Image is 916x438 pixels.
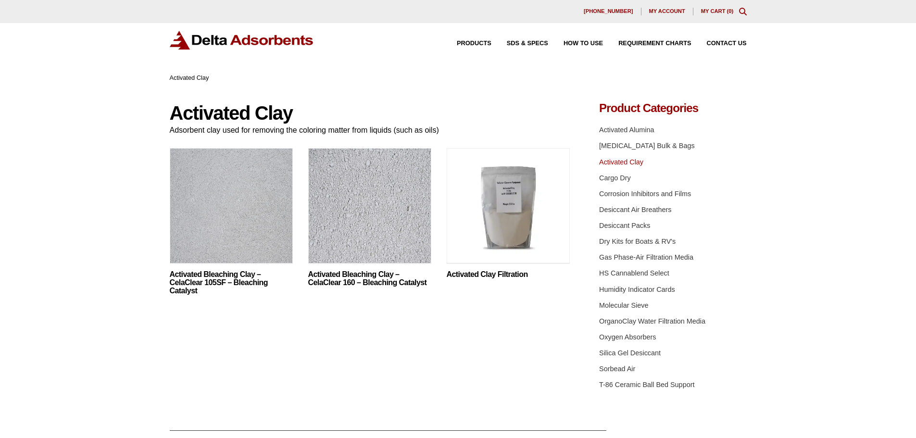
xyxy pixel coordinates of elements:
img: Bleaching Clay [308,148,431,268]
a: Requirement Charts [603,40,691,47]
a: Dry Kits for Boats & RV's [599,238,676,245]
p: Adsorbent clay used for removing the coloring matter from liquids (such as oils) [170,124,571,137]
a: SDS & SPECS [491,40,548,47]
span: Activated Clay [170,74,209,81]
a: Activated Alumina [599,126,654,134]
a: Oxygen Absorbers [599,333,656,341]
a: Gas Phase-Air Filtration Media [599,253,693,261]
a: Products [441,40,491,47]
div: Toggle Modal Content [739,8,747,15]
a: Corrosion Inhibitors and Films [599,190,691,198]
a: [MEDICAL_DATA] Bulk & Bags [599,142,695,150]
a: Humidity Indicator Cards [599,286,675,293]
a: Activated Bleaching Clay – CelaClear 160 – Bleaching Catalyst [308,271,431,287]
a: How to Use [548,40,603,47]
a: Contact Us [691,40,747,47]
a: Activated Clay Filtration [447,271,570,279]
a: Activated Clay [599,158,643,166]
span: SDS & SPECS [507,40,548,47]
span: My account [649,9,685,14]
a: My Cart (0) [701,8,734,14]
span: Requirement Charts [618,40,691,47]
a: Molecular Sieve [599,301,648,309]
a: Silica Gel Desiccant [599,349,661,357]
span: [PHONE_NUMBER] [584,9,633,14]
a: My account [641,8,693,15]
img: Delta Adsorbents [170,31,314,50]
span: 0 [728,8,731,14]
a: Desiccant Packs [599,222,650,229]
a: Sorbead Air [599,365,635,373]
a: T-86 Ceramic Ball Bed Support [599,381,694,388]
h1: Activated Clay [170,102,571,124]
a: OrganoClay Water Filtration Media [599,317,705,325]
a: Activated Bleaching Clay – CelaClear 105SF – Bleaching Catalyst [170,271,293,295]
a: Desiccant Air Breathers [599,206,671,213]
span: How to Use [564,40,603,47]
a: HS Cannablend Select [599,269,669,277]
span: Products [457,40,491,47]
a: [PHONE_NUMBER] [576,8,641,15]
a: Cargo Dry [599,174,631,182]
span: Contact Us [707,40,747,47]
h4: Product Categories [599,102,746,114]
